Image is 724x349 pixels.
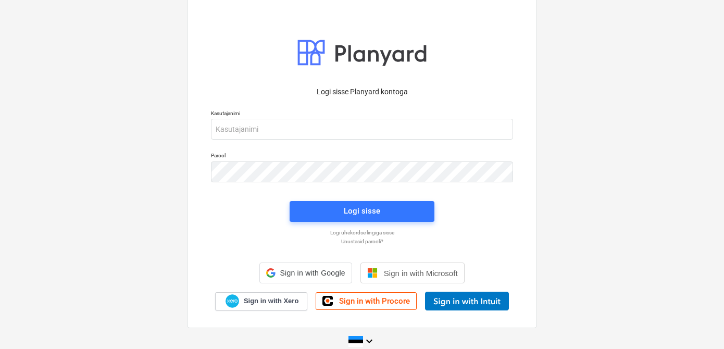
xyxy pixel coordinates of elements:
[316,292,417,310] a: Sign in with Procore
[226,294,239,308] img: Xero logo
[280,269,345,277] span: Sign in with Google
[344,204,380,218] div: Logi sisse
[367,268,378,278] img: Microsoft logo
[211,86,513,97] p: Logi sisse Planyard kontoga
[244,296,298,306] span: Sign in with Xero
[211,152,513,161] p: Parool
[211,119,513,140] input: Kasutajanimi
[211,110,513,119] p: Kasutajanimi
[363,335,376,347] i: keyboard_arrow_down
[290,201,434,222] button: Logi sisse
[259,263,352,283] div: Sign in with Google
[215,292,308,310] a: Sign in with Xero
[339,296,410,306] span: Sign in with Procore
[206,229,518,236] a: Logi ühekordse lingiga sisse
[384,269,458,278] span: Sign in with Microsoft
[206,238,518,245] a: Unustasid parooli?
